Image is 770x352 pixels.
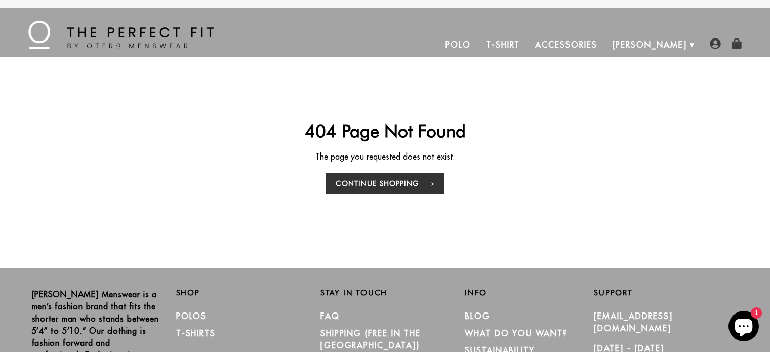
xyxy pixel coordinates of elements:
inbox-online-store-chat: Shopify online store chat [725,311,762,344]
img: shopping-bag-icon.png [731,38,742,49]
h2: Info [465,288,594,297]
a: Blog [465,311,490,321]
h2: Shop [176,288,305,297]
h2: Stay in Touch [320,288,450,297]
a: Accessories [528,32,604,57]
a: T-Shirt [478,32,528,57]
a: FAQ [320,311,340,321]
p: The page you requested does not exist. [137,150,633,163]
a: SHIPPING (Free in the [GEOGRAPHIC_DATA]) [320,328,421,350]
a: Polos [176,311,207,321]
a: T-Shirts [176,328,216,338]
h1: 404 Page Not Found [137,120,633,141]
a: [EMAIL_ADDRESS][DOMAIN_NAME] [594,311,673,333]
a: Continue shopping [326,173,443,194]
img: The Perfect Fit - by Otero Menswear - Logo [28,21,214,49]
a: What Do You Want? [465,328,568,338]
a: Polo [438,32,478,57]
img: user-account-icon.png [710,38,721,49]
h2: Support [594,288,738,297]
a: [PERSON_NAME] [605,32,695,57]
